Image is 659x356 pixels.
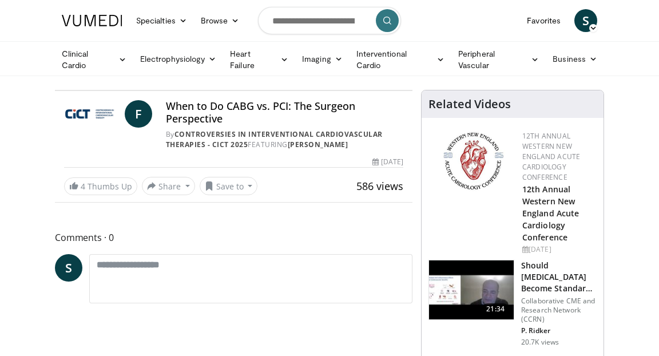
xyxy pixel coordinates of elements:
a: F [125,100,152,128]
h4: Related Videos [428,97,511,111]
img: eb63832d-2f75-457d-8c1a-bbdc90eb409c.150x105_q85_crop-smart_upscale.jpg [429,260,514,320]
img: Controversies in Interventional Cardiovascular Therapies - CICT 2025 [64,100,120,128]
div: [DATE] [372,157,403,167]
h3: Should [MEDICAL_DATA] Become Standard Therapy for CAD? [521,260,597,294]
p: P. Ridker [521,326,597,335]
span: 21:34 [482,303,509,315]
h4: When to Do CABG vs. PCI: The Surgeon Perspective [166,100,403,125]
a: Browse [194,9,247,32]
a: Clinical Cardio [55,48,133,71]
a: Controversies in Interventional Cardiovascular Therapies - CICT 2025 [166,129,383,149]
button: Save to [200,177,258,195]
a: Heart Failure [223,48,295,71]
a: Peripheral Vascular [451,48,546,71]
div: By FEATURING [166,129,403,150]
a: Favorites [520,9,567,32]
div: [DATE] [522,244,594,255]
span: Comments 0 [55,230,412,245]
a: [PERSON_NAME] [288,140,348,149]
img: VuMedi Logo [62,15,122,26]
a: Interventional Cardio [350,48,451,71]
a: 12th Annual Western New England Acute Cardiology Conference [522,131,580,182]
img: 0954f259-7907-4053-a817-32a96463ecc8.png.150x105_q85_autocrop_double_scale_upscale_version-0.2.png [442,131,505,191]
a: 12th Annual Western New England Acute Cardiology Conference [522,184,579,243]
input: Search topics, interventions [258,7,401,34]
span: 4 [81,181,85,192]
a: S [574,9,597,32]
a: Imaging [295,48,350,70]
span: 586 views [356,179,403,193]
button: Share [142,177,195,195]
a: 4 Thumbs Up [64,177,137,195]
a: 21:34 Should [MEDICAL_DATA] Become Standard Therapy for CAD? Collaborative CME and Research Netwo... [428,260,597,347]
a: Specialties [129,9,194,32]
a: Business [546,48,604,70]
p: 20.7K views [521,338,559,347]
a: S [55,254,82,282]
p: Collaborative CME and Research Network (CCRN) [521,296,597,324]
a: Electrophysiology [133,48,223,70]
